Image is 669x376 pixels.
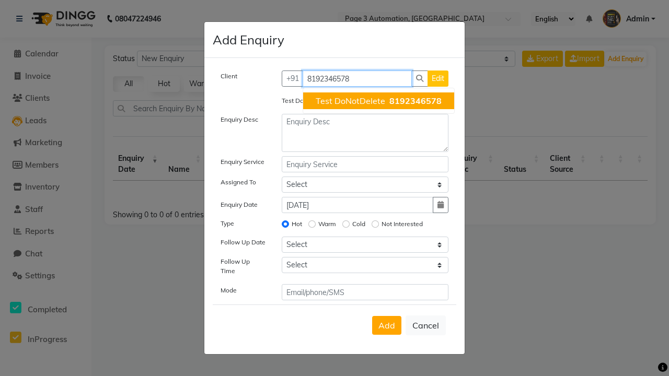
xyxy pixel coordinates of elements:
label: Hot [292,219,302,229]
label: Test DoNotDelete [282,96,333,105]
label: Cold [352,219,365,229]
input: Enquiry Service [282,156,449,172]
label: Client [221,72,237,81]
span: Test DoNotDelete [316,96,385,106]
span: Edit [432,74,444,83]
h4: Add Enquiry [213,30,284,49]
label: Warm [318,219,336,229]
input: Search by Name/Mobile/Email/Code [303,70,412,87]
label: Type [221,219,234,228]
button: +91 [282,70,304,87]
span: Add [378,320,395,331]
label: Follow Up Date [221,238,266,247]
button: Cancel [406,315,446,335]
label: Enquiry Desc [221,115,258,124]
label: Not Interested [382,219,423,229]
label: Enquiry Date [221,200,258,209]
label: Mode [221,286,237,295]
label: Follow Up Time [221,257,266,276]
input: Email/phone/SMS [282,284,449,300]
span: 8192346578 [389,96,442,106]
button: Add [372,316,401,335]
button: Edit [428,70,448,87]
label: Assigned To [221,178,256,187]
label: Enquiry Service [221,157,264,167]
